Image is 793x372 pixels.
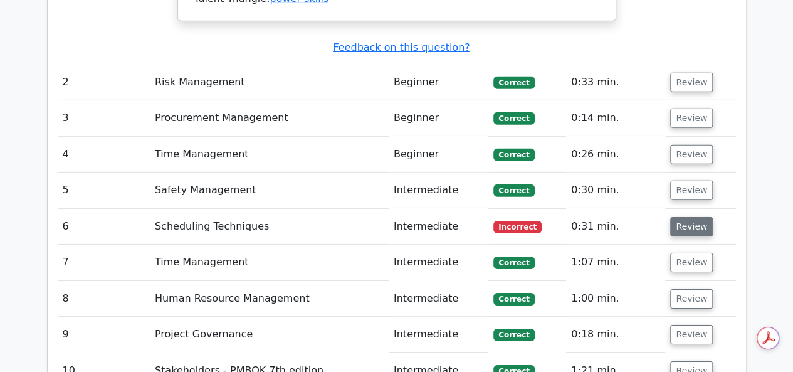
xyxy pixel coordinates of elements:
[389,245,488,280] td: Intermediate
[58,245,150,280] td: 7
[493,221,542,233] span: Incorrect
[670,253,713,272] button: Review
[493,112,534,125] span: Correct
[389,209,488,245] td: Intermediate
[389,137,488,173] td: Beginner
[58,209,150,245] td: 6
[58,173,150,208] td: 5
[333,41,470,53] a: Feedback on this question?
[150,173,389,208] td: Safety Management
[150,137,389,173] td: Time Management
[566,100,665,136] td: 0:14 min.
[493,184,534,197] span: Correct
[670,325,713,344] button: Review
[150,100,389,136] td: Procurement Management
[58,281,150,317] td: 8
[389,100,488,136] td: Beginner
[670,181,713,200] button: Review
[670,109,713,128] button: Review
[566,281,665,317] td: 1:00 min.
[566,245,665,280] td: 1:07 min.
[566,317,665,353] td: 0:18 min.
[150,209,389,245] td: Scheduling Techniques
[566,209,665,245] td: 0:31 min.
[493,293,534,306] span: Correct
[150,245,389,280] td: Time Management
[150,281,389,317] td: Human Resource Management
[566,173,665,208] td: 0:30 min.
[389,317,488,353] td: Intermediate
[493,149,534,161] span: Correct
[493,77,534,89] span: Correct
[389,281,488,317] td: Intermediate
[493,329,534,341] span: Correct
[670,73,713,92] button: Review
[58,137,150,173] td: 4
[670,217,713,236] button: Review
[566,65,665,100] td: 0:33 min.
[58,100,150,136] td: 3
[389,173,488,208] td: Intermediate
[150,65,389,100] td: Risk Management
[493,257,534,269] span: Correct
[670,289,713,309] button: Review
[58,317,150,353] td: 9
[150,317,389,353] td: Project Governance
[58,65,150,100] td: 2
[389,65,488,100] td: Beginner
[670,145,713,164] button: Review
[566,137,665,173] td: 0:26 min.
